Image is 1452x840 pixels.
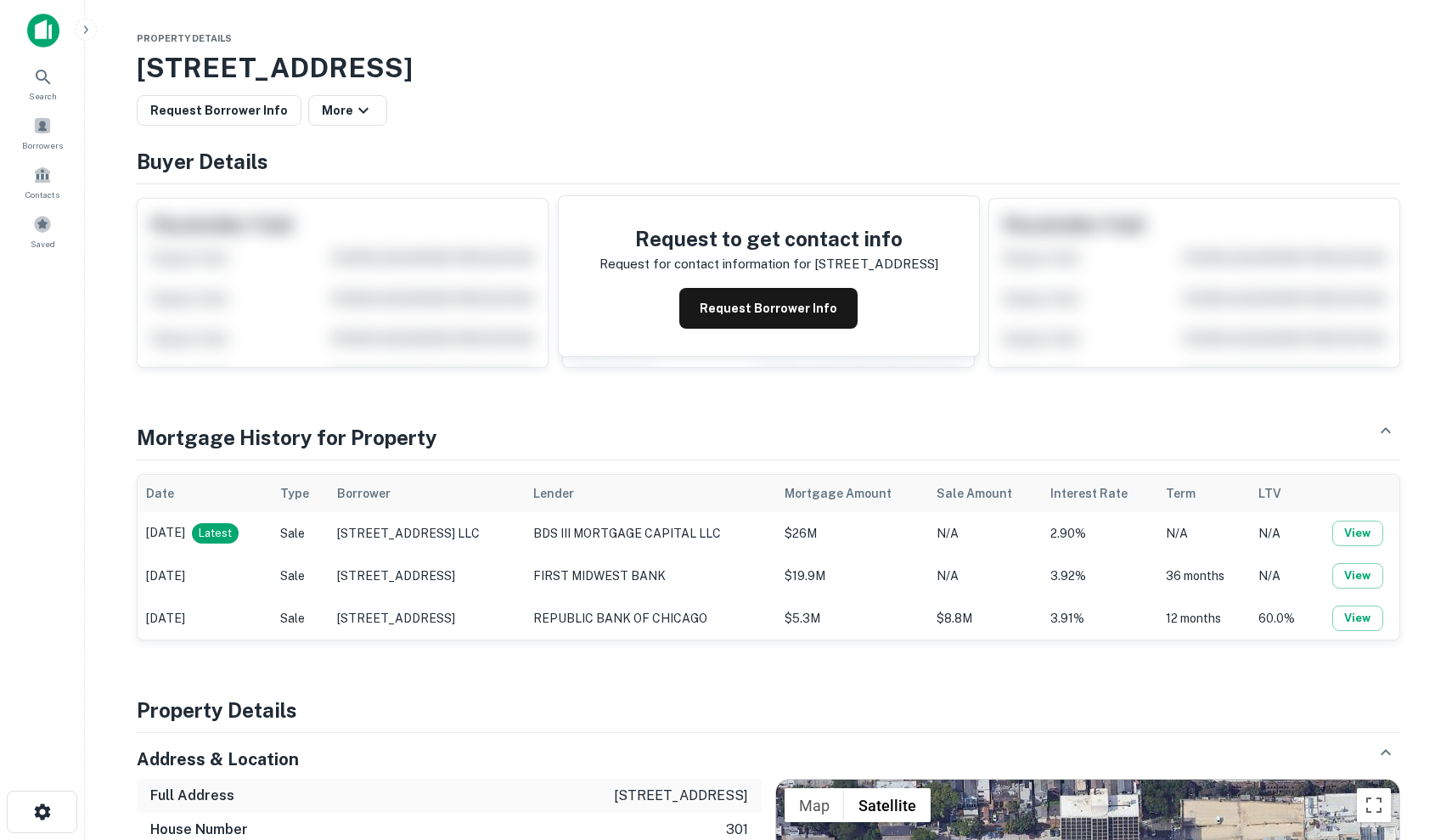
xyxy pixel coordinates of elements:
th: Lender [525,475,776,512]
td: $5.3M [776,597,928,640]
button: Show satellite imagery [844,788,931,822]
h4: Buyer Details [137,146,1400,177]
iframe: Chat Widget [1367,704,1452,786]
td: N/A [1250,555,1315,597]
th: Type [272,475,328,512]
td: REPUBLIC BANK OF CHICAGO [525,597,776,640]
td: N/A [1250,512,1315,555]
td: Sale [272,512,328,555]
td: [DATE] [138,512,272,555]
td: FIRST MIDWEST BANK [525,555,776,597]
td: Sale [272,597,328,640]
button: Toggle fullscreen view [1357,788,1391,822]
th: Borrower [329,475,525,512]
button: View [1332,521,1383,546]
td: N/A [928,555,1042,597]
td: $19.9M [776,555,928,597]
td: 36 months [1157,555,1250,597]
span: Contacts [25,188,59,201]
td: [DATE] [138,555,272,597]
td: [DATE] [138,597,272,640]
th: Date [138,475,272,512]
p: 301 [726,820,748,840]
th: Term [1157,475,1250,512]
a: Search [5,60,80,106]
span: Latest [192,525,239,542]
p: [STREET_ADDRESS] [614,786,748,806]
h6: Full Address [150,786,234,806]
button: Request Borrower Info [679,288,858,329]
th: LTV [1250,475,1315,512]
p: [STREET_ADDRESS] [814,254,938,274]
th: Sale Amount [928,475,1042,512]
a: Borrowers [5,110,80,155]
td: 12 months [1157,597,1250,640]
h6: House Number [150,820,248,840]
a: Contacts [5,159,80,205]
span: Saved [31,237,55,251]
a: Saved [5,208,80,254]
td: 2.90% [1042,512,1157,555]
button: More [308,95,387,126]
td: BDS III MORTGAGE CAPITAL LLC [525,512,776,555]
button: Show street map [785,788,844,822]
td: N/A [928,512,1042,555]
td: N/A [1157,512,1250,555]
td: $8.8M [928,597,1042,640]
button: View [1332,606,1383,631]
td: [STREET_ADDRESS] [329,597,525,640]
td: [STREET_ADDRESS] [329,555,525,597]
span: Search [29,89,57,103]
img: capitalize-icon.png [27,14,59,48]
td: 3.92% [1042,555,1157,597]
td: 60.0% [1250,597,1315,640]
h3: [STREET_ADDRESS] [137,48,1400,88]
span: Property Details [137,33,232,43]
h5: Address & Location [137,747,299,772]
td: $26M [776,512,928,555]
td: 3.91% [1042,597,1157,640]
h4: Property Details [137,695,1400,725]
td: [STREET_ADDRESS] LLC [329,512,525,555]
h4: Mortgage History for Property [137,422,437,453]
th: Mortgage Amount [776,475,928,512]
span: Borrowers [22,138,63,152]
h4: Request to get contact info [599,223,938,254]
td: Sale [272,555,328,597]
button: View [1332,563,1383,589]
button: Request Borrower Info [137,95,301,126]
th: Interest Rate [1042,475,1157,512]
p: Request for contact information for [599,254,811,274]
